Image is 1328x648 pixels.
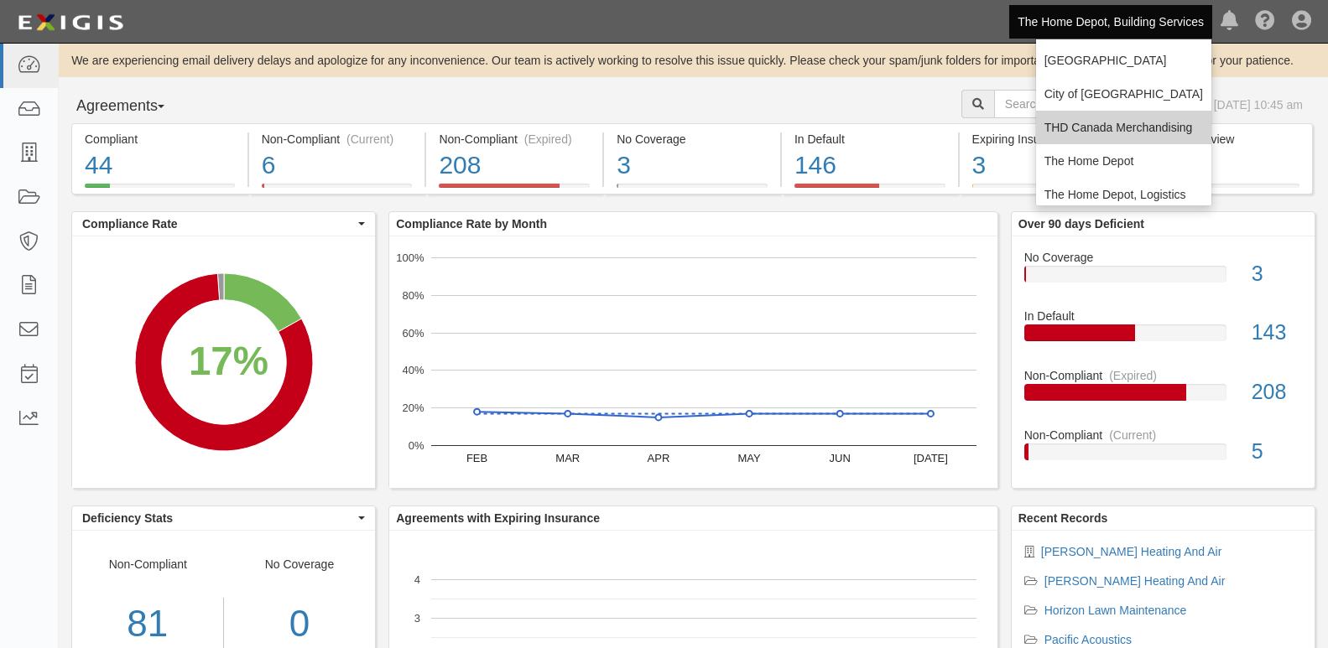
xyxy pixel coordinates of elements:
[414,612,420,625] text: 3
[82,510,354,526] span: Deficiency Stats
[396,217,547,231] b: Compliance Rate by Month
[972,148,1123,184] div: 3
[1024,249,1302,308] a: No Coverage3
[914,452,948,464] text: [DATE]
[556,452,581,464] text: MAR
[1012,427,1315,443] div: Non-Compliant
[1024,308,1302,367] a: In Default143
[1009,5,1212,39] a: The Home Depot, Building Services
[1109,427,1156,443] div: (Current)
[1239,259,1315,289] div: 3
[794,148,945,184] div: 146
[71,90,197,123] button: Agreements
[1036,178,1211,211] a: The Home Depot, Logistics
[249,184,425,197] a: Non-Compliant(Current)6
[648,452,670,464] text: APR
[403,326,424,339] text: 60%
[414,573,420,586] text: 4
[782,184,958,197] a: In Default146
[189,333,268,390] div: 17%
[972,131,1123,148] div: Expiring Insurance
[617,148,768,184] div: 3
[262,131,413,148] div: Non-Compliant (Current)
[82,215,354,232] span: Compliance Rate
[397,251,425,264] text: 100%
[72,212,375,236] button: Compliance Rate
[262,148,413,184] div: 6
[1036,77,1211,111] a: City of [GEOGRAPHIC_DATA]
[1255,12,1275,32] i: Help Center - Complianz
[1109,367,1157,384] div: (Expired)
[604,184,780,197] a: No Coverage3
[439,148,590,184] div: 208
[1044,604,1187,617] a: Horizon Lawn Maintenance
[960,184,1136,197] a: Expiring Insurance3
[1024,427,1302,474] a: Non-Compliant(Current)5
[439,131,590,148] div: Non-Compliant (Expired)
[1149,131,1299,148] div: Pending Review
[1012,308,1315,324] div: In Default
[1149,148,1299,184] div: 0
[994,90,1171,118] input: Search Agreements
[1018,511,1108,525] b: Recent Records
[830,452,851,464] text: JUN
[1012,249,1315,266] div: No Coverage
[1036,44,1211,77] a: [GEOGRAPHIC_DATA]
[72,506,375,530] button: Deficiency Stats
[85,131,235,148] div: Compliant
[346,131,393,148] div: (Current)
[72,236,375,488] svg: A chart.
[396,511,600,525] b: Agreements with Expiring Insurance
[1041,545,1222,558] a: [PERSON_NAME] Heating And Air
[389,236,997,488] svg: A chart.
[1024,367,1302,427] a: Non-Compliant(Expired)208
[1036,144,1211,178] a: The Home Depot
[617,131,768,148] div: No Coverage
[794,131,945,148] div: In Default
[1036,111,1211,144] a: THD Canada Merchandising
[1018,217,1144,231] b: Over 90 days Deficient
[403,289,424,302] text: 80%
[71,184,247,197] a: Compliant44
[426,184,602,197] a: Non-Compliant(Expired)208
[466,452,487,464] text: FEB
[1012,367,1315,384] div: Non-Compliant
[403,402,424,414] text: 20%
[85,148,235,184] div: 44
[409,439,424,452] text: 0%
[13,8,128,38] img: logo-5460c22ac91f19d4615b14bd174203de0afe785f0fc80cf4dbbc73dc1793850b.png
[524,131,572,148] div: (Expired)
[1184,96,1303,113] div: As of [DATE] 10:45 am
[1044,574,1226,588] a: [PERSON_NAME] Heating And Air
[1239,318,1315,348] div: 143
[1044,633,1132,646] a: Pacific Acoustics
[403,364,424,376] text: 40%
[1239,437,1315,467] div: 5
[59,52,1328,69] div: We are experiencing email delivery delays and apologize for any inconvenience. Our team is active...
[1239,377,1315,407] div: 208
[1137,184,1313,197] a: Pending Review0
[738,452,762,464] text: MAY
